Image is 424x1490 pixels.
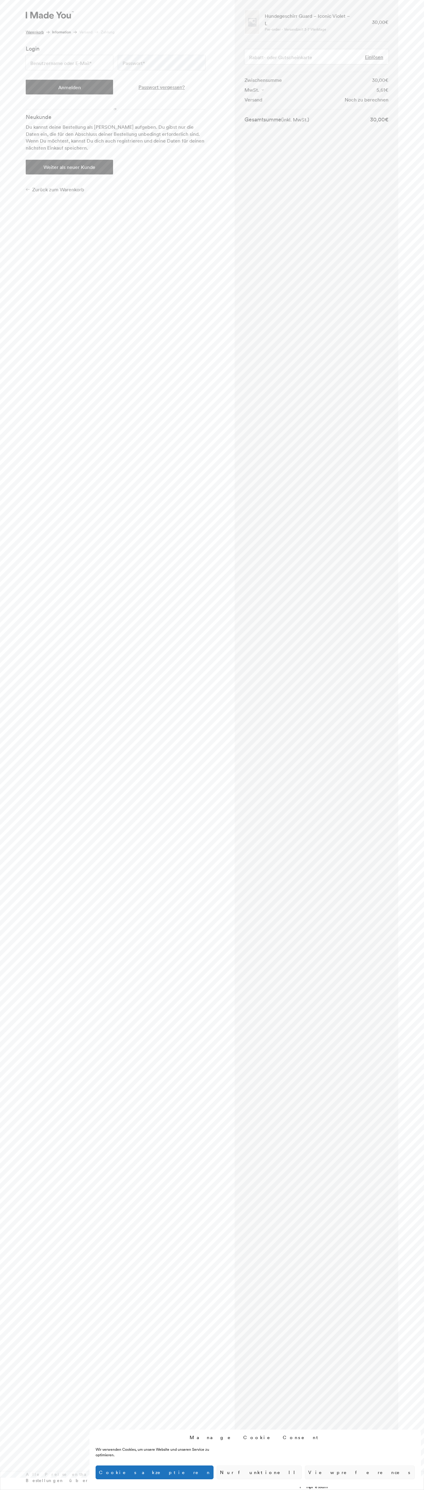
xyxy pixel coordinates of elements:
[281,117,309,123] span: (inkl. MwSt.)
[305,1465,415,1479] button: View preferences
[26,80,113,94] button: Anmelden
[101,29,115,35] a: Zahlung
[372,19,388,25] bdi: 30,00
[244,49,388,64] input: Discount or Gift Card
[377,87,388,93] bdi: 5,61
[111,107,120,111] span: OR
[244,115,309,124] div: Gesamtsumme
[265,10,354,34] td: Hundegeschirr Guard – Iconic Violet – L
[360,49,388,64] input: Einlösen
[96,1465,214,1479] button: Cookies akzeptieren
[385,87,388,93] span: €
[26,113,205,121] div: Neukunde
[244,86,264,94] div: MwSt.
[345,96,388,103] div: Noch zu berechnen
[26,160,113,174] button: Weiter als neuer Kunde
[244,96,262,103] div: Versand
[30,59,92,67] label: Benutzername oder E-Mail
[138,84,185,90] a: Passwort vergessen?
[265,27,354,32] div: Pre-order - Versandzeit 3-7 Werktage
[23,44,208,53] div: Login
[385,116,388,123] span: €
[52,29,71,35] a: Information
[370,116,388,123] bdi: 30,00
[96,1447,229,1458] div: Wir verwenden Cookies, um unsere Website und unseren Service zu optimieren.
[190,1434,321,1441] div: Manage Cookie Consent
[372,77,388,83] bdi: 30,00
[249,54,312,61] label: Rabatt- oder Gutscheinkarte
[79,29,93,35] a: Versand
[385,19,388,25] span: €
[123,59,145,67] label: Passwort
[217,1465,302,1479] button: Nur funktionell
[32,186,84,193] a: Zurück zum Warenkorb
[26,29,44,35] a: Warenkorb
[26,1471,290,1490] span: Alle Preise enthalten Steuern. Der Versand ist kostenlos für Bestellungen über 100€, es gelten Ei...
[26,124,205,151] p: Du kannst deine Bestellung als [PERSON_NAME] aufgeben. Du gibst nur die Daten ein, die für den Ab...
[244,76,282,84] div: Zwischensumme
[385,77,388,83] span: €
